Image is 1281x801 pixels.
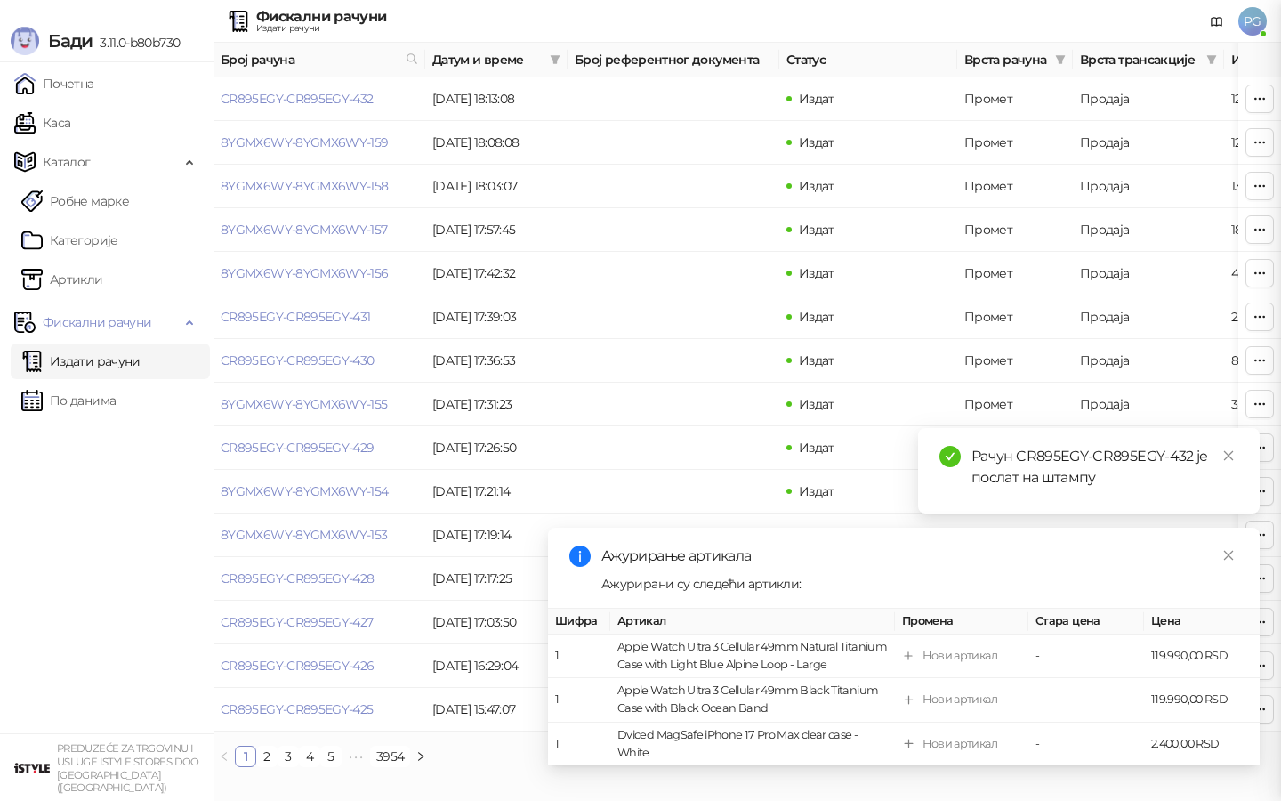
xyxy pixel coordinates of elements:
[548,679,610,723] td: 1
[601,574,1238,594] div: Ажурирани су следећи артикли:
[922,647,997,665] div: Нови артикал
[601,546,1238,567] div: Ажурирање артикала
[548,609,610,635] th: Шифра
[939,446,961,467] span: check-circle
[610,723,895,766] td: Dviced MagSafe iPhone 17 Pro Max clear case - White
[1222,449,1235,462] span: close
[610,635,895,678] td: Apple Watch Ultra 3 Cellular 49mm Natural Titanium Case with Light Blue Alpine Loop - Large
[1144,635,1260,678] td: 119.990,00 RSD
[1222,549,1235,562] span: close
[1028,635,1144,678] td: -
[922,735,997,753] div: Нови артикал
[1144,679,1260,723] td: 119.990,00 RSD
[610,679,895,723] td: Apple Watch Ultra 3 Cellular 49mm Black Titanium Case with Black Ocean Band
[1028,609,1144,635] th: Стара цена
[610,609,895,635] th: Артикал
[1144,609,1260,635] th: Цена
[1028,679,1144,723] td: -
[1219,546,1238,565] a: Close
[1028,723,1144,766] td: -
[895,609,1028,635] th: Промена
[548,723,610,766] td: 1
[971,446,1238,489] div: Рачун CR895EGY-CR895EGY-432 је послат на штампу
[1144,723,1260,766] td: 2.400,00 RSD
[1219,446,1238,465] a: Close
[548,635,610,678] td: 1
[922,692,997,709] div: Нови артикал
[569,546,591,567] span: info-circle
